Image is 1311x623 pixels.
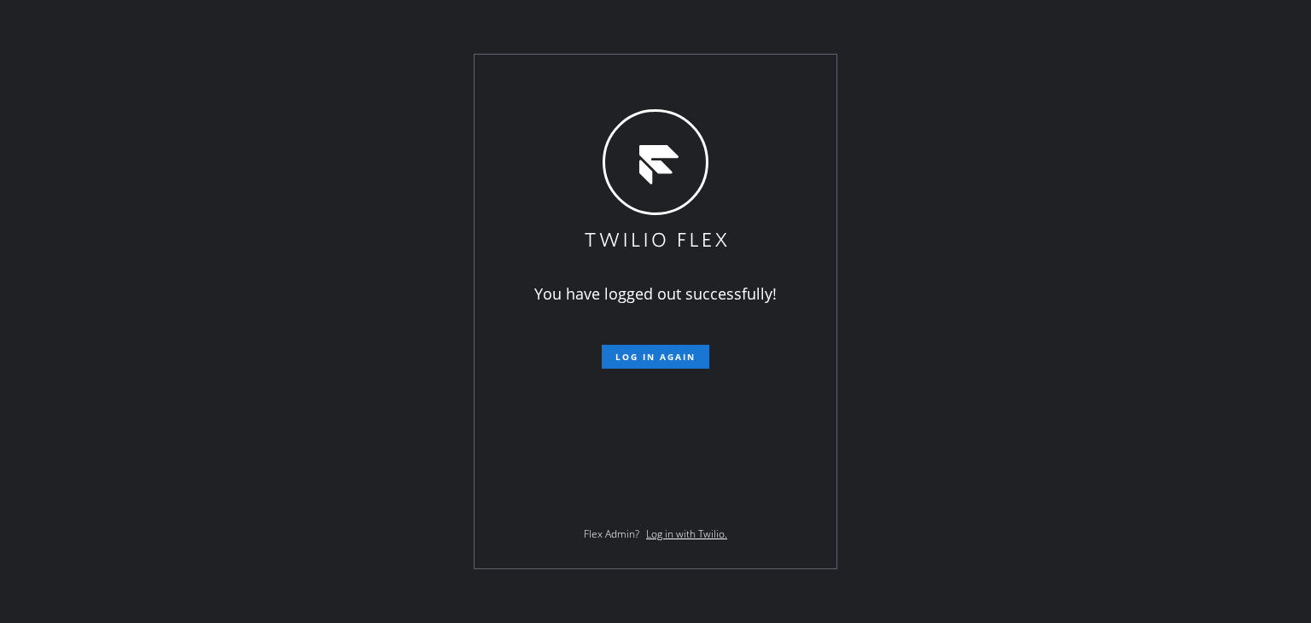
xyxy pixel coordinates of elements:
[534,283,777,304] span: You have logged out successfully!
[646,527,727,541] a: Log in with Twilio.
[615,351,696,363] span: Log in again
[584,527,639,541] span: Flex Admin?
[602,345,709,369] button: Log in again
